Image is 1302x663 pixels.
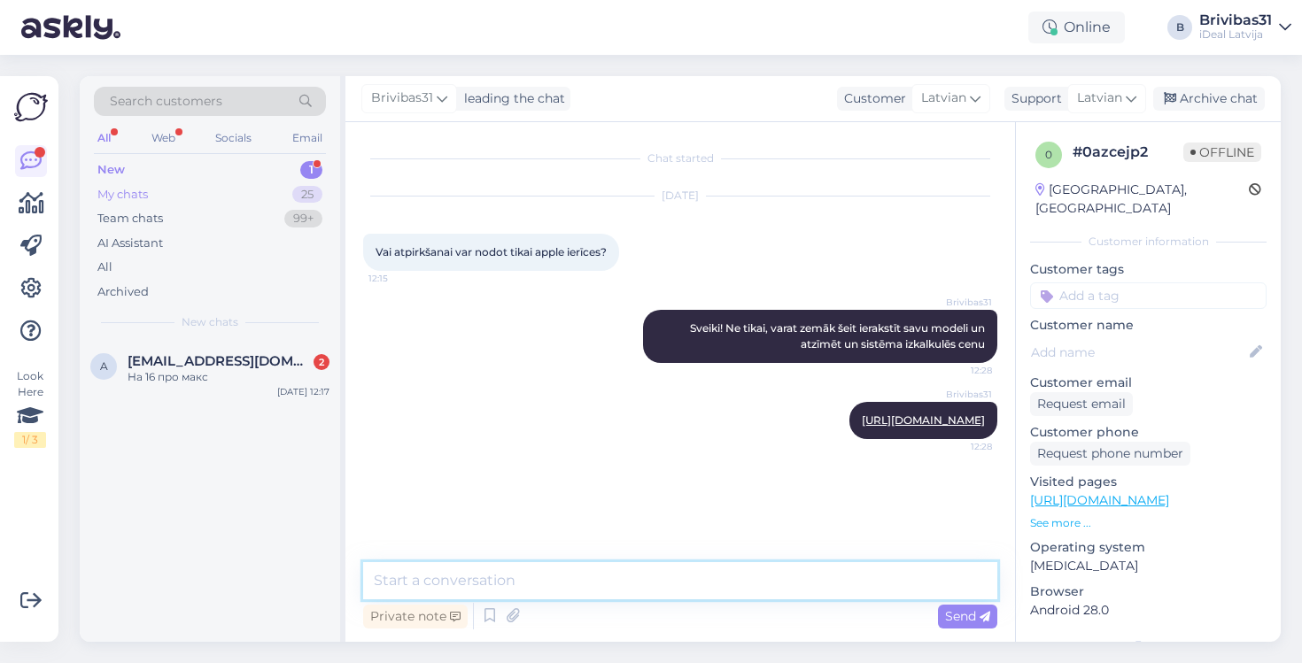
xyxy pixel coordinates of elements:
[314,354,329,370] div: 2
[97,161,125,179] div: New
[300,161,322,179] div: 1
[862,413,985,427] a: [URL][DOMAIN_NAME]
[926,388,992,401] span: Brivibas31
[1031,343,1246,362] input: Add name
[1030,423,1267,442] p: Customer phone
[1030,557,1267,575] p: [MEDICAL_DATA]
[1030,316,1267,335] p: Customer name
[97,258,112,276] div: All
[97,235,163,252] div: AI Assistant
[1030,392,1133,416] div: Request email
[1030,260,1267,279] p: Customer tags
[363,188,997,204] div: [DATE]
[110,92,222,111] span: Search customers
[945,608,990,624] span: Send
[363,150,997,166] div: Chat started
[1035,181,1249,218] div: [GEOGRAPHIC_DATA], [GEOGRAPHIC_DATA]
[376,245,607,258] span: Vai atpirkšanai var nodot tikai apple ierīces?
[1183,143,1261,162] span: Offline
[1030,515,1267,531] p: See more ...
[1030,442,1190,466] div: Request phone number
[690,321,988,351] span: Sveiki! Ne tikai, varat zemāk šeit ierakstīt savu modeli un atzīmēt un sistēma izkalkulēs cenu
[128,369,329,385] div: На 16 про макс
[1030,234,1267,250] div: Customer information
[921,89,966,108] span: Latvian
[1004,89,1062,108] div: Support
[128,353,312,369] span: aleks88197688@gmail.com
[1030,492,1169,508] a: [URL][DOMAIN_NAME]
[14,432,46,448] div: 1 / 3
[926,296,992,309] span: Brivibas31
[1030,582,1267,601] p: Browser
[1073,142,1183,163] div: # 0azcejp2
[14,368,46,448] div: Look Here
[97,283,149,301] div: Archived
[1030,473,1267,491] p: Visited pages
[97,186,148,204] div: My chats
[1199,27,1272,42] div: iDeal Latvija
[148,127,179,150] div: Web
[1153,87,1265,111] div: Archive chat
[1045,148,1052,161] span: 0
[1030,601,1267,620] p: Android 28.0
[368,272,435,285] span: 12:15
[457,89,565,108] div: leading the chat
[837,89,906,108] div: Customer
[1199,13,1291,42] a: Brivibas31iDeal Latvija
[371,89,433,108] span: Brivibas31
[212,127,255,150] div: Socials
[100,359,108,373] span: a
[1199,13,1272,27] div: Brivibas31
[182,314,238,330] span: New chats
[1077,89,1122,108] span: Latvian
[94,127,114,150] div: All
[277,385,329,398] div: [DATE] 12:17
[1030,637,1267,653] div: Extra
[289,127,326,150] div: Email
[1030,538,1267,557] p: Operating system
[284,210,322,227] div: 99+
[1167,15,1192,40] div: B
[926,364,992,377] span: 12:28
[1028,12,1125,43] div: Online
[1030,374,1267,392] p: Customer email
[97,210,163,227] div: Team chats
[926,440,992,453] span: 12:28
[14,90,48,124] img: Askly Logo
[292,186,322,204] div: 25
[363,605,468,628] div: Private note
[1030,282,1267,309] input: Add a tag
